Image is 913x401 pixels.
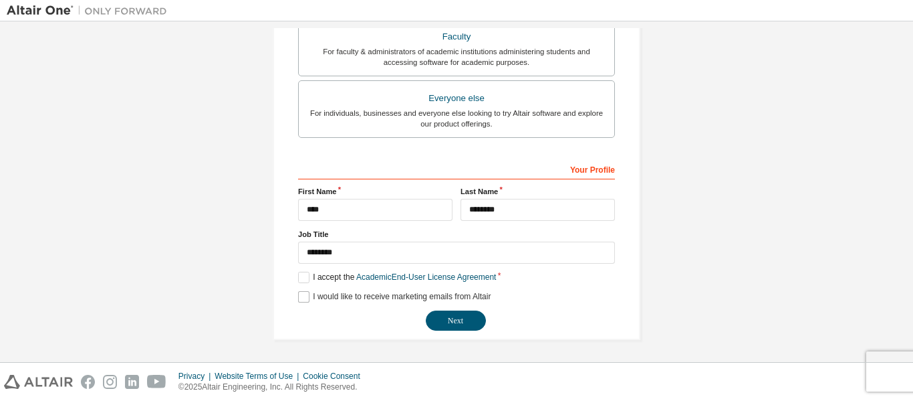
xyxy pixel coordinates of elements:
[215,371,303,382] div: Website Terms of Use
[298,186,452,197] label: First Name
[461,186,615,197] label: Last Name
[298,229,615,240] label: Job Title
[307,46,606,68] div: For faculty & administrators of academic institutions administering students and accessing softwa...
[298,272,496,283] label: I accept the
[125,375,139,389] img: linkedin.svg
[307,27,606,46] div: Faculty
[356,272,496,282] a: Academic End-User License Agreement
[178,382,368,393] p: © 2025 Altair Engineering, Inc. All Rights Reserved.
[426,311,486,331] button: Next
[147,375,166,389] img: youtube.svg
[178,371,215,382] div: Privacy
[103,375,117,389] img: instagram.svg
[303,371,368,382] div: Cookie Consent
[298,291,491,303] label: I would like to receive marketing emails from Altair
[298,158,615,179] div: Your Profile
[307,89,606,108] div: Everyone else
[7,4,174,17] img: Altair One
[81,375,95,389] img: facebook.svg
[4,375,73,389] img: altair_logo.svg
[307,108,606,129] div: For individuals, businesses and everyone else looking to try Altair software and explore our prod...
